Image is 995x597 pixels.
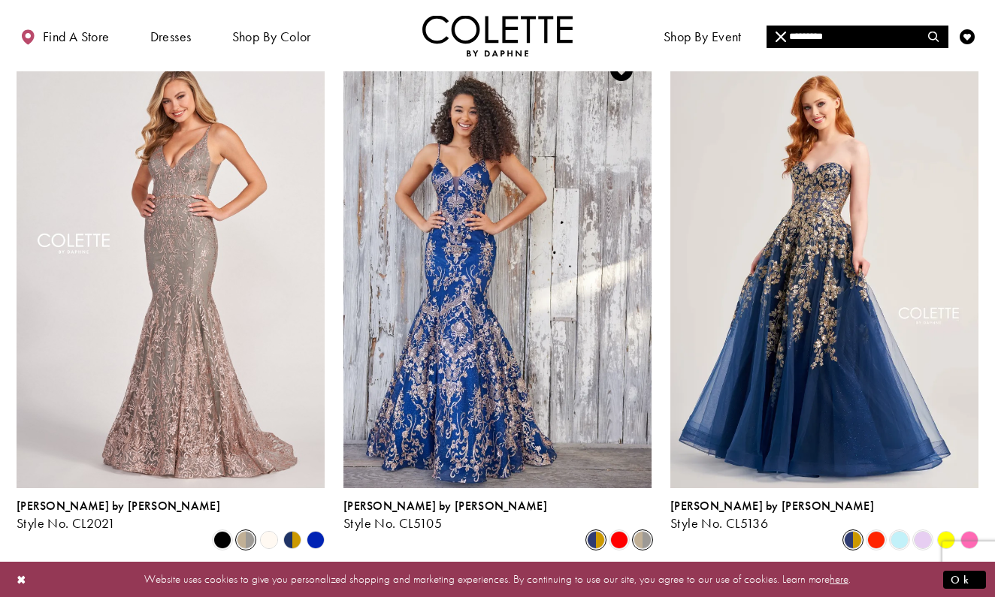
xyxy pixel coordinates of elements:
div: Colette by Daphne Style No. CL5136 [670,499,874,531]
button: Submit Dialog [943,570,986,589]
i: Navy/Gold [283,531,301,549]
div: Search form [767,26,948,48]
span: Find a store [43,29,110,44]
a: Check Wishlist [956,15,978,56]
a: Visit Colette by Daphne Style No. CL5105 Page [343,40,652,487]
a: here [830,571,848,586]
span: Style No. CL5136 [670,514,768,532]
i: Light Blue [891,531,909,549]
span: Shop By Event [660,15,745,56]
a: Visit Colette by Daphne Style No. CL5136 Page [670,40,978,487]
span: Shop by color [228,15,315,56]
i: Yellow [937,531,955,549]
i: Pink [960,531,978,549]
button: Close Search [767,26,796,48]
i: Navy Blue/Gold [844,531,862,549]
p: Website uses cookies to give you personalized shopping and marketing experiences. By continuing t... [108,569,887,589]
a: Find a store [17,15,113,56]
span: Style No. CL2021 [17,514,115,532]
input: Search [767,26,948,48]
span: [PERSON_NAME] by [PERSON_NAME] [17,498,220,514]
i: Scarlet [867,531,885,549]
span: Dresses [150,29,192,44]
i: Gold/Pewter [237,531,255,549]
span: Dresses [147,15,195,56]
span: [PERSON_NAME] by [PERSON_NAME] [670,498,874,514]
i: Diamond White [260,531,278,549]
span: [PERSON_NAME] by [PERSON_NAME] [343,498,547,514]
i: Navy Blue/Gold [587,531,605,549]
button: Submit Search [918,26,948,48]
button: Close Dialog [9,566,35,592]
div: Colette by Daphne Style No. CL2021 [17,499,220,531]
i: Black [213,531,231,549]
i: Lilac [914,531,932,549]
span: Shop by color [232,29,311,44]
span: Shop By Event [664,29,742,44]
i: Royal Blue [307,531,325,549]
img: Colette by Daphne [422,15,573,56]
a: Visit Colette by Daphne Style No. CL2021 Page [17,40,325,487]
a: Meet the designer [779,15,890,56]
div: Colette by Daphne Style No. CL5105 [343,499,547,531]
i: Red [610,531,628,549]
span: Style No. CL5105 [343,514,442,532]
a: Visit Home Page [422,15,573,56]
a: Toggle search [923,15,945,56]
i: Gold/Pewter [634,531,652,549]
